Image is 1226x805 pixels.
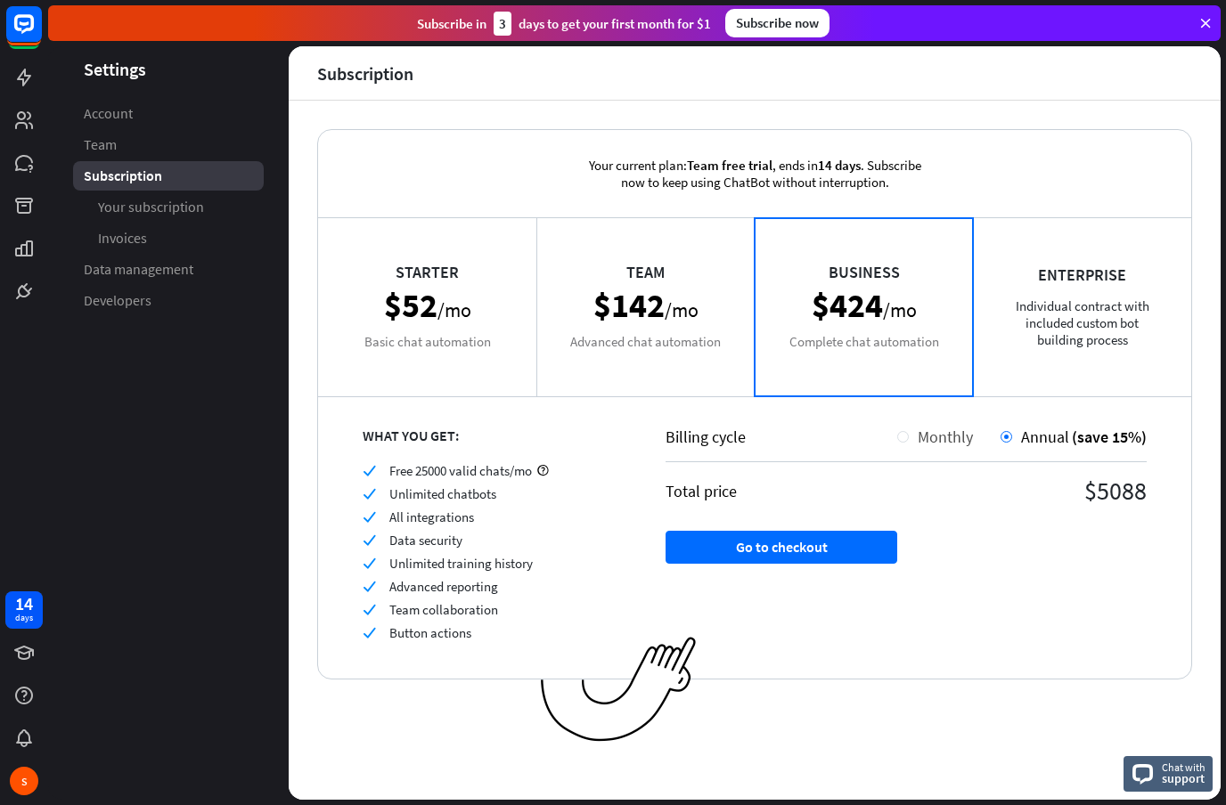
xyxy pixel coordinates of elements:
[389,555,533,572] span: Unlimited training history
[818,157,861,174] span: 14 days
[363,510,376,524] i: check
[906,475,1147,507] div: $5088
[918,427,973,447] span: Monthly
[389,532,462,549] span: Data security
[494,12,511,36] div: 3
[389,578,498,595] span: Advanced reporting
[98,198,204,216] span: Your subscription
[363,580,376,593] i: check
[363,464,376,477] i: check
[15,596,33,612] div: 14
[389,624,471,641] span: Button actions
[363,487,376,500] i: check
[84,167,162,185] span: Subscription
[389,485,496,502] span: Unlimited chatbots
[10,767,38,795] div: S
[1072,427,1147,447] span: (save 15%)
[363,427,621,444] div: WHAT YOU GET:
[84,135,117,154] span: Team
[73,99,264,128] a: Account
[5,591,43,629] a: 14 days
[73,286,264,315] a: Developers
[14,7,68,61] button: Open LiveChat chat widget
[73,224,264,253] a: Invoices
[563,130,946,217] div: Your current plan: , ends in . Subscribe now to keep using ChatBot without interruption.
[666,531,897,564] button: Go to checkout
[84,104,133,123] span: Account
[541,637,697,743] img: ec979a0a656117aaf919.png
[389,508,474,525] span: All integrations
[363,557,376,570] i: check
[363,603,376,616] i: check
[389,601,498,618] span: Team collaboration
[725,9,830,37] div: Subscribe now
[15,612,33,624] div: days
[687,157,772,174] span: Team free trial
[389,462,532,479] span: Free 25000 valid chats/mo
[1021,427,1069,447] span: Annual
[1162,759,1206,776] span: Chat with
[1162,770,1206,786] span: support
[73,192,264,222] a: Your subscription
[73,255,264,284] a: Data management
[98,229,147,248] span: Invoices
[363,533,376,547] i: check
[317,63,413,84] div: Subscription
[666,481,906,501] div: Total price
[48,57,289,81] header: Settings
[363,626,376,639] i: check
[73,130,264,159] a: Team
[666,427,897,447] div: Billing cycle
[417,12,711,36] div: Subscribe in days to get your first month for $1
[84,260,193,279] span: Data management
[84,291,151,310] span: Developers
